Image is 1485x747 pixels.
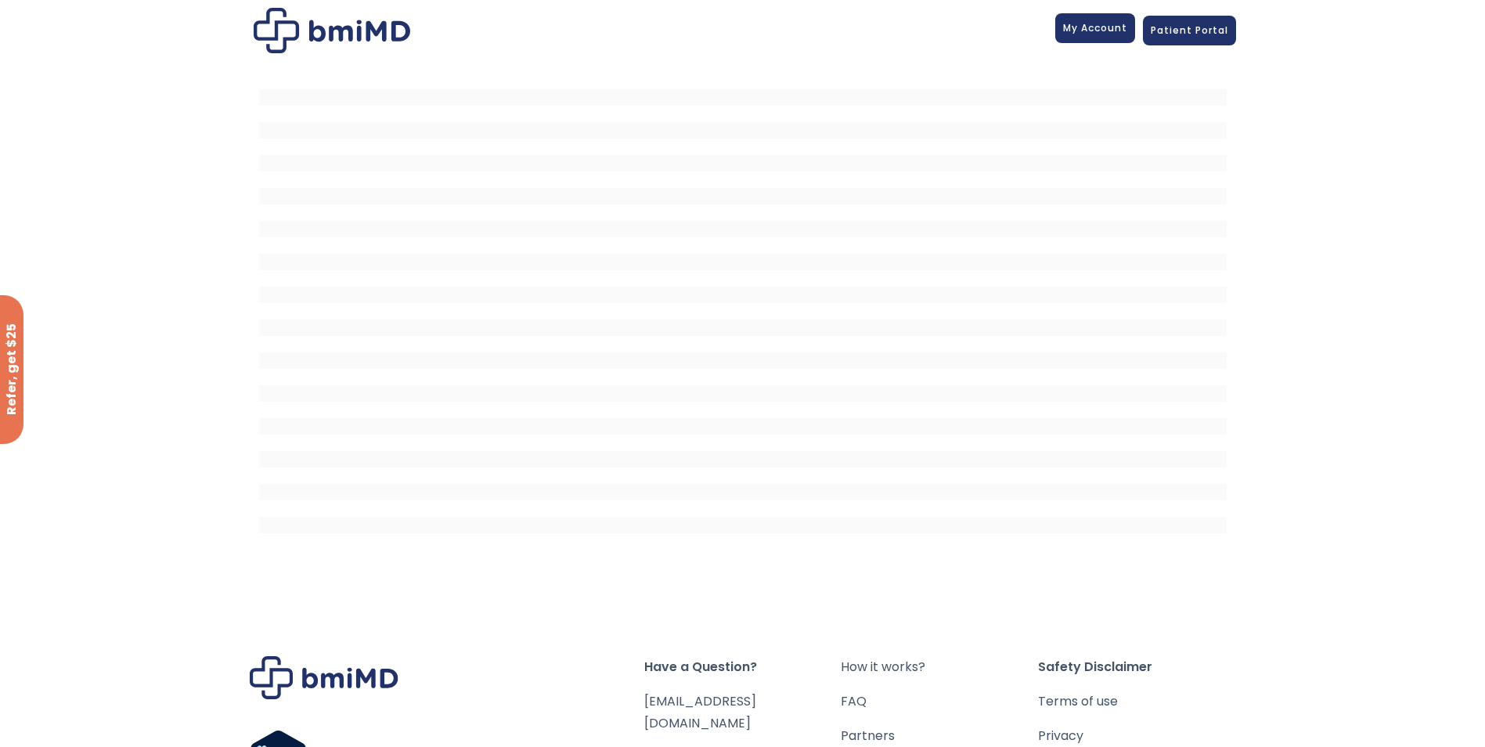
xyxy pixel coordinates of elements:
span: Patient Portal [1151,23,1228,37]
a: Terms of use [1038,691,1235,713]
a: Patient Portal [1143,16,1236,45]
span: Safety Disclaimer [1038,656,1235,678]
span: Have a Question? [644,656,842,678]
a: How it works? [841,656,1038,678]
img: Brand Logo [250,656,398,699]
a: My Account [1055,13,1135,43]
img: Patient Messaging Portal [254,8,410,53]
iframe: Sign Up via Text for Offers [13,687,182,734]
iframe: MDI Patient Messaging Portal [259,73,1227,543]
a: FAQ [841,691,1038,713]
a: Privacy [1038,725,1235,747]
span: My Account [1063,21,1127,34]
a: [EMAIL_ADDRESS][DOMAIN_NAME] [644,692,756,732]
a: Partners [841,725,1038,747]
